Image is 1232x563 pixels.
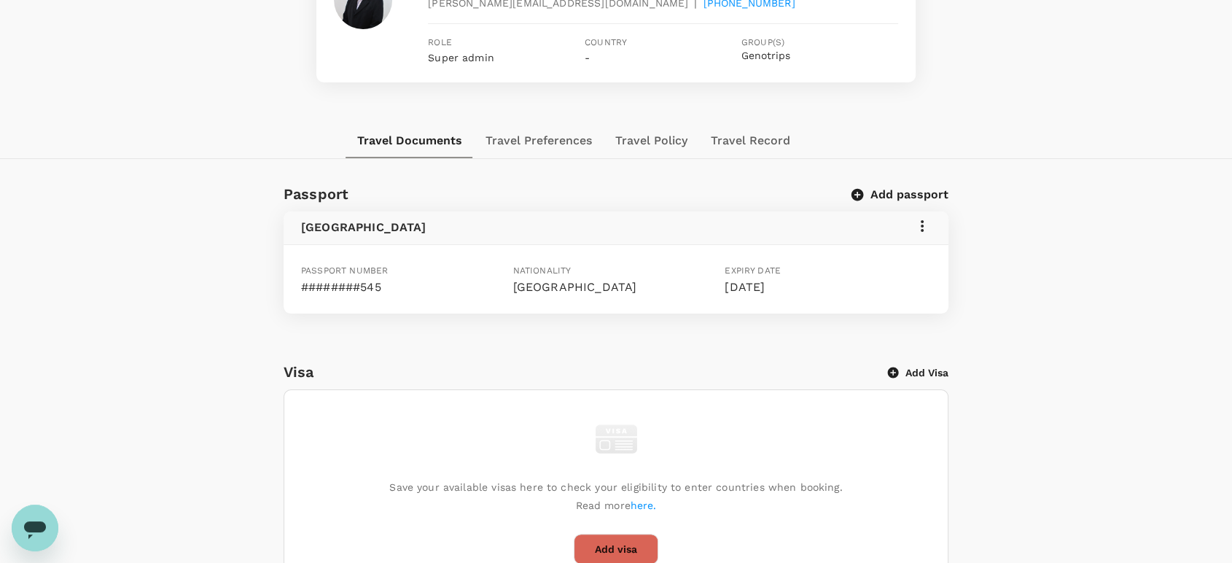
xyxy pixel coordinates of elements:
span: Role [428,36,585,50]
h6: Passport [284,182,348,206]
span: Nationality [513,265,572,276]
button: Travel Policy [604,123,699,158]
p: Save your available visas here to check your eligibility to enter countries when booking. [389,480,842,494]
iframe: Button to launch messaging window [12,505,58,551]
button: Add Visa [888,365,948,380]
span: Group(s) [741,36,898,50]
button: Genotrips [741,50,790,62]
button: Travel Preferences [474,123,604,158]
span: - [585,52,590,63]
p: [DATE] [725,279,931,296]
p: ########545 [301,279,507,296]
span: Passport number [301,265,388,276]
button: Travel Record [699,123,802,158]
button: Add passport [853,187,948,202]
p: [GEOGRAPHIC_DATA] [513,279,720,296]
span: Expiry date [725,265,781,276]
span: Country [585,36,741,50]
button: Travel Documents [346,123,474,158]
h6: Visa [284,360,888,384]
p: Add Visa [905,365,948,380]
p: Read more [575,498,656,513]
h6: [GEOGRAPHIC_DATA] [301,217,426,238]
img: visa [590,413,642,465]
span: Super admin [428,52,494,63]
a: here. [631,500,657,511]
